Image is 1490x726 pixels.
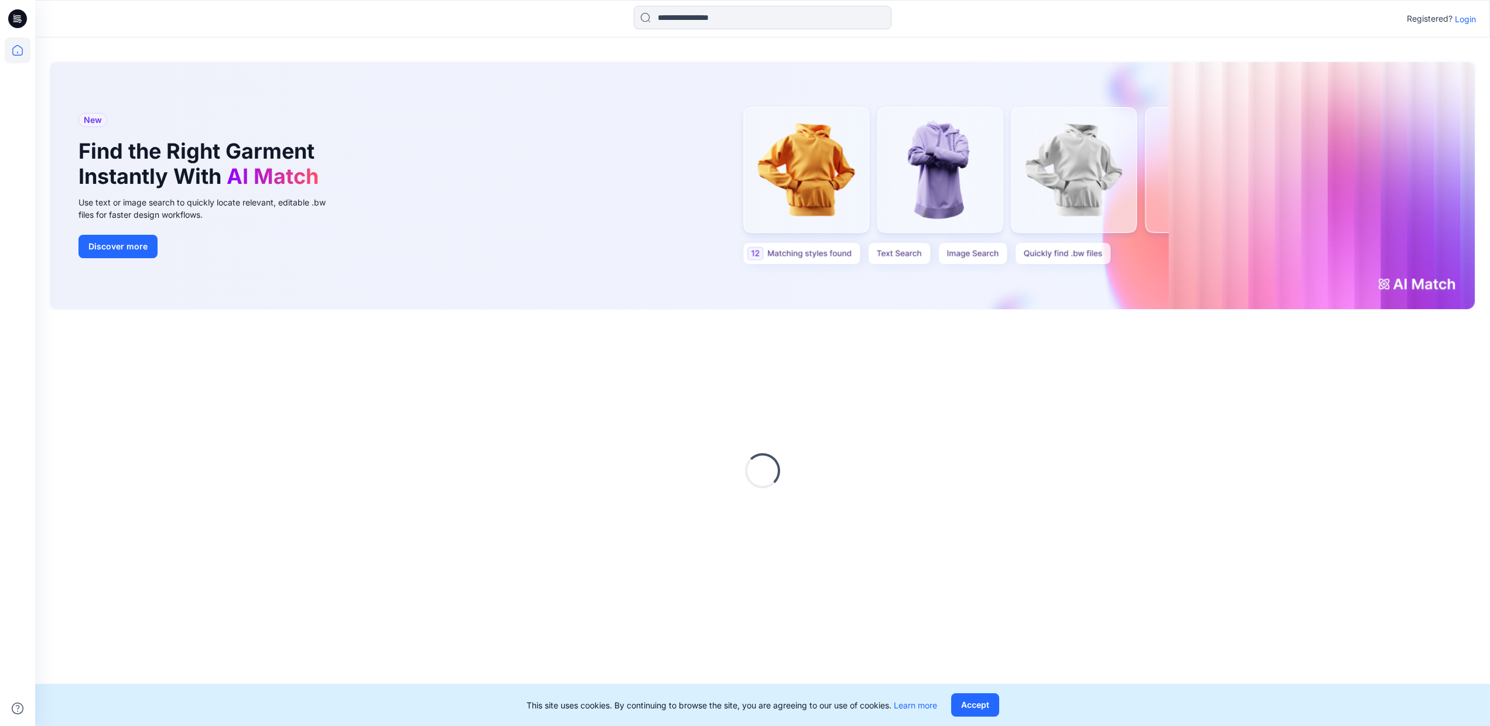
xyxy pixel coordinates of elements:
[527,699,937,711] p: This site uses cookies. By continuing to browse the site, you are agreeing to our use of cookies.
[78,196,342,221] div: Use text or image search to quickly locate relevant, editable .bw files for faster design workflows.
[84,113,102,127] span: New
[951,693,999,717] button: Accept
[78,235,158,258] button: Discover more
[227,163,319,189] span: AI Match
[1407,12,1453,26] p: Registered?
[1455,13,1476,25] p: Login
[894,700,937,710] a: Learn more
[78,139,324,189] h1: Find the Right Garment Instantly With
